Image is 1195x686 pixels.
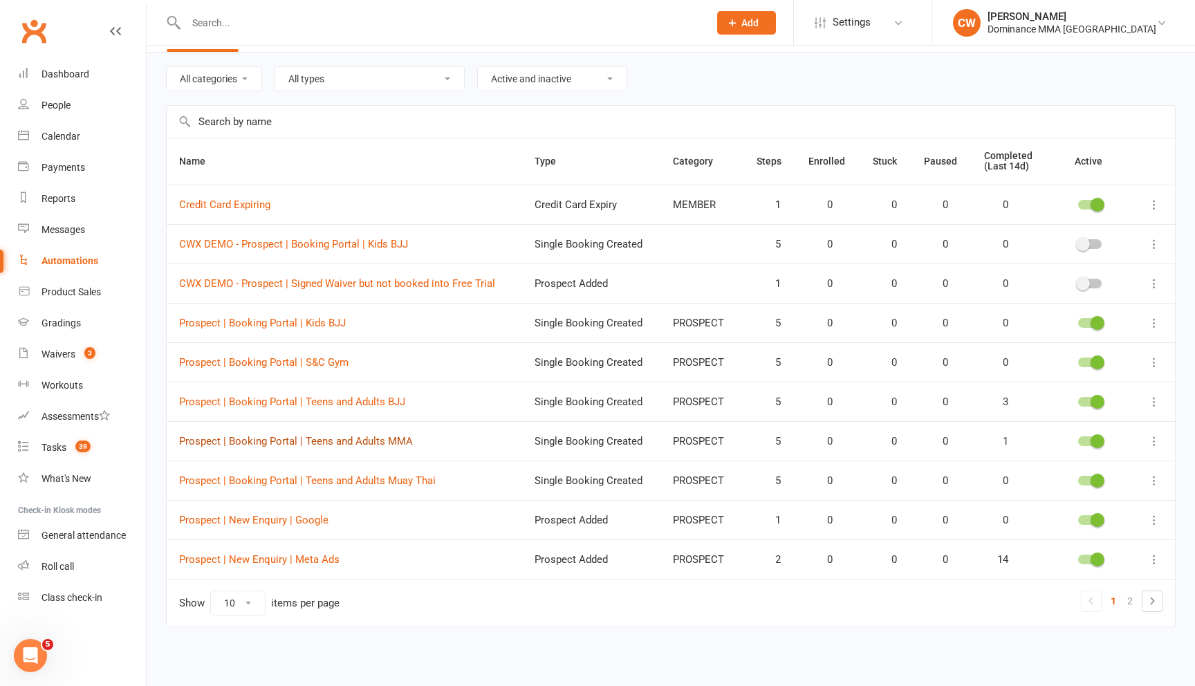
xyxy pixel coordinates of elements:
[41,286,101,297] div: Product Sales
[873,239,897,250] span: 0
[984,554,1008,566] span: 14
[757,436,781,447] span: 5
[808,239,833,250] span: 0
[757,239,781,250] span: 5
[1105,591,1122,611] a: 1
[673,514,732,526] div: PROSPECT
[757,278,781,290] span: 1
[924,436,948,447] span: 0
[179,277,495,290] a: CWX DEMO - Prospect | Signed Waiver but not booked into Free Trial
[41,473,91,484] div: What's New
[873,475,897,487] span: 0
[522,263,660,303] td: Prospect Added
[757,357,781,369] span: 5
[717,11,776,35] button: Add
[924,199,948,211] span: 0
[673,396,732,408] div: PROSPECT
[924,317,948,329] span: 0
[757,199,781,211] span: 1
[18,121,146,152] a: Calendar
[179,474,436,487] a: Prospect | Booking Portal | Teens and Adults Muay Thai
[953,9,981,37] div: CW
[18,463,146,494] a: What's New
[18,90,146,121] a: People
[808,475,833,487] span: 0
[873,199,897,211] span: 0
[522,138,660,185] th: Type
[522,421,660,461] td: Single Booking Created
[522,342,660,382] td: Single Booking Created
[182,13,699,33] input: Search...
[522,382,660,421] td: Single Booking Created
[808,514,833,526] span: 0
[988,10,1156,23] div: [PERSON_NAME]
[18,245,146,277] a: Automations
[744,138,796,185] th: Steps
[179,435,413,447] a: Prospect | Booking Portal | Teens and Adults MMA
[873,514,897,526] span: 0
[924,357,948,369] span: 0
[17,14,51,48] a: Clubworx
[984,357,1008,369] span: 0
[873,396,897,408] span: 0
[522,303,660,342] td: Single Booking Created
[984,150,1032,171] span: Completed (Last 14d)
[757,514,781,526] span: 1
[984,278,1008,290] span: 0
[924,514,948,526] span: 0
[741,17,759,28] span: Add
[18,339,146,370] a: Waivers 3
[42,639,53,650] span: 5
[18,214,146,245] a: Messages
[18,152,146,183] a: Payments
[179,591,340,615] div: Show
[179,396,405,408] a: Prospect | Booking Portal | Teens and Adults BJJ
[808,357,833,369] span: 0
[18,432,146,463] a: Tasks 39
[18,520,146,551] a: General attendance kiosk mode
[41,561,74,572] div: Roll call
[860,138,911,185] th: Stuck
[673,475,732,487] div: PROSPECT
[984,317,1008,329] span: 0
[757,475,781,487] span: 5
[873,554,897,566] span: 0
[41,131,80,142] div: Calendar
[988,23,1156,35] div: Dominance MMA [GEOGRAPHIC_DATA]
[41,592,102,603] div: Class check-in
[41,317,81,328] div: Gradings
[911,138,972,185] th: Paused
[18,308,146,339] a: Gradings
[984,239,1008,250] span: 0
[18,551,146,582] a: Roll call
[41,442,66,453] div: Tasks
[41,224,85,235] div: Messages
[179,238,408,250] a: CWX DEMO - Prospect | Booking Portal | Kids BJJ
[179,553,340,566] a: Prospect | New Enquiry | Meta Ads
[41,530,126,541] div: General attendance
[808,317,833,329] span: 0
[18,277,146,308] a: Product Sales
[873,317,897,329] span: 0
[18,401,146,432] a: Assessments
[984,396,1008,408] span: 3
[41,380,83,391] div: Workouts
[808,396,833,408] span: 0
[179,317,346,329] a: Prospect | Booking Portal | Kids BJJ
[673,357,732,369] div: PROSPECT
[757,396,781,408] span: 5
[924,239,948,250] span: 0
[796,138,860,185] th: Enrolled
[984,436,1008,447] span: 1
[41,68,89,80] div: Dashboard
[873,357,897,369] span: 0
[984,475,1008,487] span: 0
[179,356,349,369] a: Prospect | Booking Portal | S&C Gym
[522,224,660,263] td: Single Booking Created
[41,193,75,204] div: Reports
[522,539,660,579] td: Prospect Added
[41,162,85,173] div: Payments
[673,436,732,447] div: PROSPECT
[924,554,948,566] span: 0
[808,199,833,211] span: 0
